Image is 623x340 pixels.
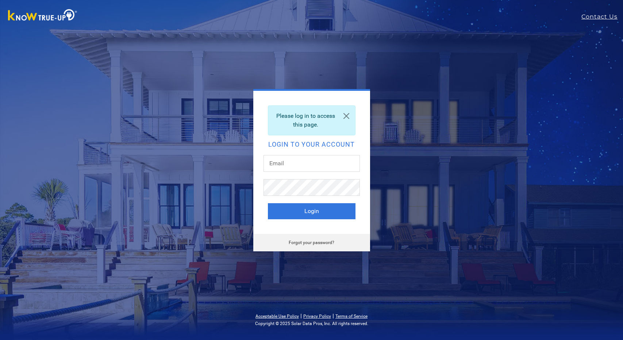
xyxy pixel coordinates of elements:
a: Contact Us [581,12,623,21]
a: Terms of Service [335,314,368,319]
span: | [332,312,334,319]
a: Close [338,106,355,126]
button: Login [268,203,355,219]
input: Email [264,155,360,172]
h2: Login to your account [268,141,355,148]
a: Acceptable Use Policy [255,314,299,319]
span: | [300,312,302,319]
a: Privacy Policy [303,314,331,319]
div: Please log in to access this page. [268,105,355,135]
img: Know True-Up [4,8,81,24]
a: Forgot your password? [289,240,334,245]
